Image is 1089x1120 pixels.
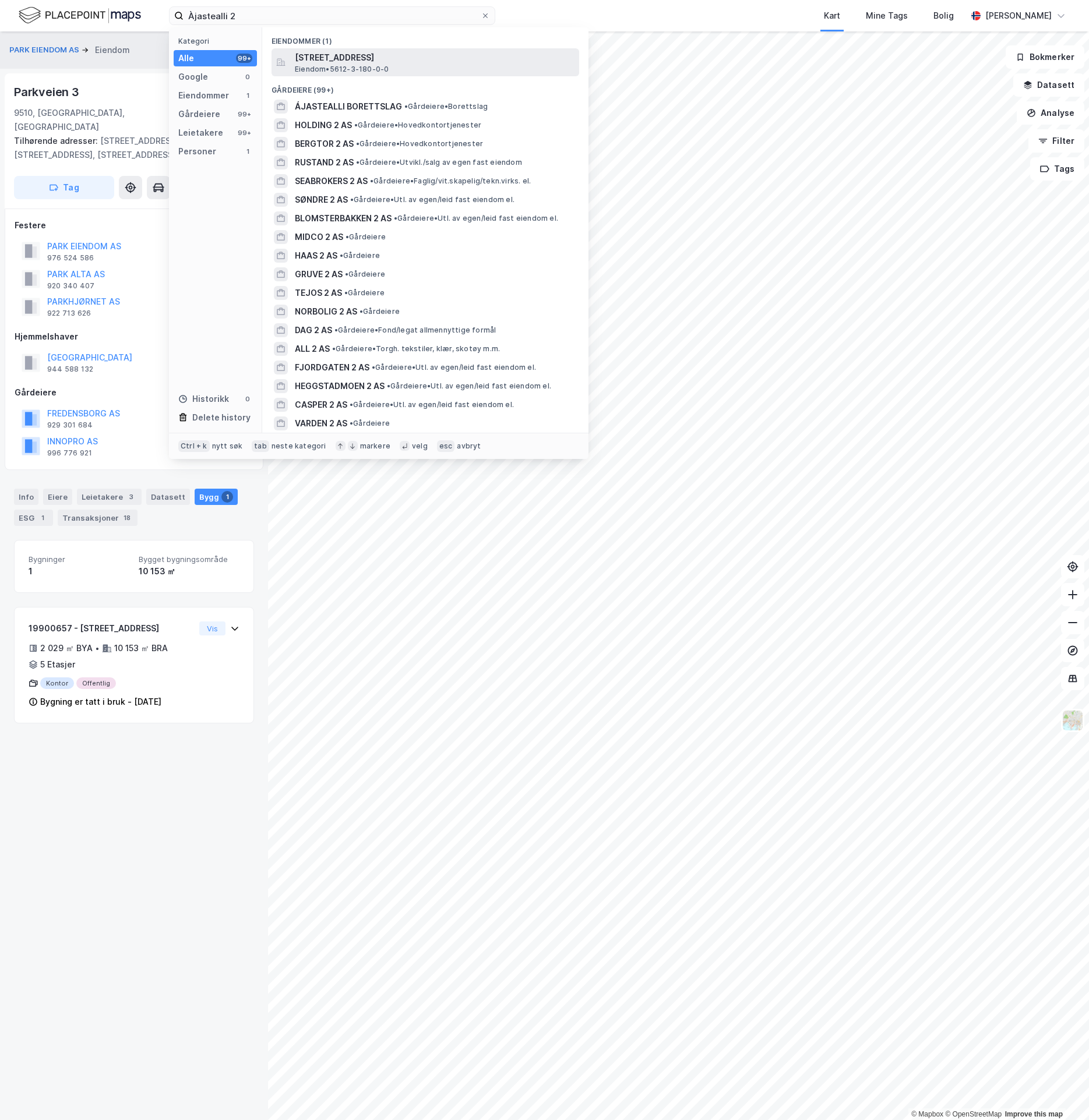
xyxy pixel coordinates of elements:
[1028,129,1084,153] button: Filter
[212,441,243,451] div: nytt søk
[356,139,360,148] span: •
[1006,45,1084,69] button: Bokmerker
[221,491,233,503] div: 1
[457,441,481,451] div: avbryt
[178,126,223,140] div: Leietakere
[295,156,354,169] span: RUSTAND 2 AS
[295,379,385,393] span: HEGGSTADMOEN 2 AS
[243,147,252,156] div: 1
[40,658,75,672] div: 5 Etasjer
[334,326,496,335] span: Gårdeiere • Fond/legat allmennyttige formål
[437,440,455,452] div: esc
[344,288,385,298] span: Gårdeiere
[243,72,252,82] div: 0
[9,44,82,56] button: PARK EIENDOM AS
[29,564,129,578] div: 1
[178,51,194,65] div: Alle
[146,489,190,505] div: Datasett
[295,323,332,337] span: DAG 2 AS
[14,134,245,162] div: [STREET_ADDRESS], [STREET_ADDRESS], [STREET_ADDRESS]
[14,489,38,505] div: Info
[139,554,239,564] span: Bygget bygningsområde
[356,139,483,149] span: Gårdeiere • Hovedkontortjenester
[47,365,93,374] div: 944 588 132
[15,330,253,344] div: Hjemmelshaver
[29,621,195,635] div: 19900657 - [STREET_ADDRESS]
[295,211,392,225] span: BLOMSTERBAKKEN 2 AS
[243,394,252,404] div: 0
[295,416,347,430] span: VARDEN 2 AS
[121,512,133,524] div: 18
[370,176,373,185] span: •
[243,91,252,100] div: 1
[14,106,205,134] div: 9510, [GEOGRAPHIC_DATA], [GEOGRAPHIC_DATA]
[295,65,389,74] span: Eiendom • 5612-3-180-0-0
[47,281,94,291] div: 920 340 407
[15,386,253,400] div: Gårdeiere
[356,158,522,167] span: Gårdeiere • Utvikl./salg av egen fast eiendom
[236,128,252,137] div: 99+
[1005,1110,1063,1118] a: Improve this map
[14,176,114,199] button: Tag
[295,267,343,281] span: GRUVE 2 AS
[344,288,348,297] span: •
[360,307,400,316] span: Gårdeiere
[824,9,840,23] div: Kart
[350,195,514,204] span: Gårdeiere • Utl. av egen/leid fast eiendom el.
[125,491,137,503] div: 3
[387,381,551,391] span: Gårdeiere • Utl. av egen/leid fast eiendom el.
[866,9,908,23] div: Mine Tags
[404,102,408,111] span: •
[77,489,142,505] div: Leietakere
[933,9,954,23] div: Bolig
[350,419,390,428] span: Gårdeiere
[139,564,239,578] div: 10 153 ㎡
[334,326,338,334] span: •
[184,7,481,24] input: Søk på adresse, matrikkel, gårdeiere, leietakere eller personer
[345,270,348,278] span: •
[1062,709,1084,732] img: Z
[356,158,360,167] span: •
[43,489,72,505] div: Eiere
[372,363,375,372] span: •
[1013,73,1084,97] button: Datasett
[14,83,82,101] div: Parkveien 3
[95,644,100,653] div: •
[40,695,161,709] div: Bygning er tatt i bruk - [DATE]
[178,440,210,452] div: Ctrl + k
[295,193,348,207] span: SØNDRE 2 AS
[47,253,94,263] div: 976 524 586
[350,400,514,409] span: Gårdeiere • Utl. av egen/leid fast eiendom el.
[178,144,216,158] div: Personer
[332,344,336,353] span: •
[394,214,397,222] span: •
[236,109,252,119] div: 99+
[350,400,353,409] span: •
[404,102,488,111] span: Gårdeiere • Borettslag
[37,512,48,524] div: 1
[360,307,363,316] span: •
[295,100,402,114] span: ÁJASTEALLI BORETTSLAG
[295,230,343,244] span: MIDCO 2 AS
[15,218,253,232] div: Festere
[178,37,257,45] div: Kategori
[340,251,380,260] span: Gårdeiere
[295,342,330,356] span: ALL 2 AS
[95,43,130,57] div: Eiendom
[295,249,337,263] span: HAAS 2 AS
[911,1110,943,1118] a: Mapbox
[354,121,481,130] span: Gårdeiere • Hovedkontortjenester
[178,392,229,406] div: Historikk
[29,554,129,564] span: Bygninger
[345,270,385,279] span: Gårdeiere
[350,419,353,427] span: •
[178,107,220,121] div: Gårdeiere
[295,305,357,319] span: NORBOLIG 2 AS
[412,441,428,451] div: velg
[387,381,390,390] span: •
[19,5,141,26] img: logo.f888ab2527a4732fd821a326f86c7f29.svg
[272,441,326,451] div: neste kategori
[346,232,349,241] span: •
[346,232,386,242] span: Gårdeiere
[1030,157,1084,181] button: Tags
